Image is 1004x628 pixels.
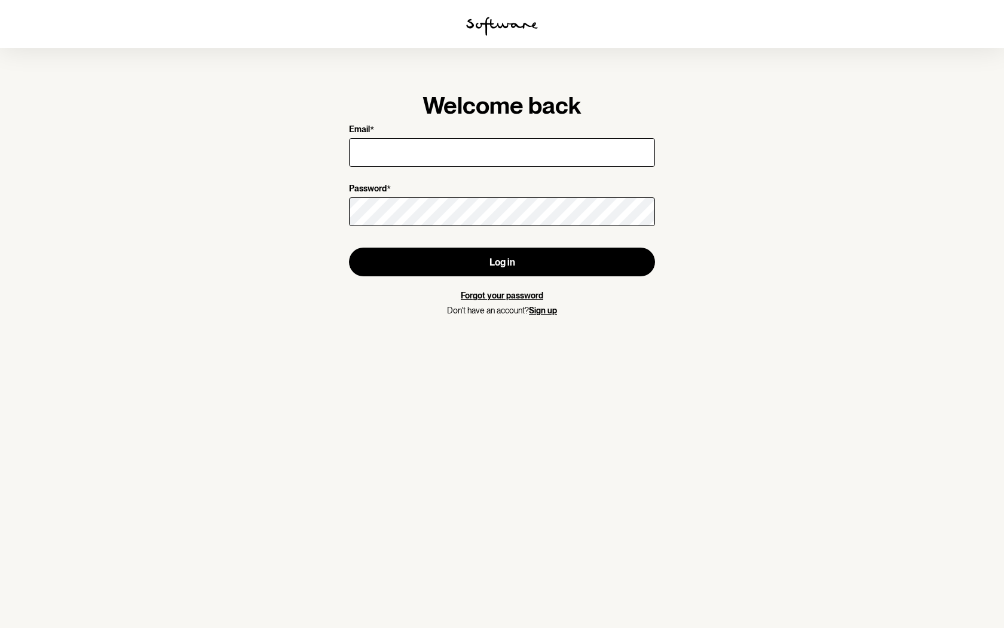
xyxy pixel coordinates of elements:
[349,91,655,120] h1: Welcome back
[349,306,655,316] p: Don't have an account?
[466,17,538,36] img: software logo
[461,291,543,300] a: Forgot your password
[349,184,387,195] p: Password
[529,306,557,315] a: Sign up
[349,124,370,136] p: Email
[349,248,655,276] button: Log in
